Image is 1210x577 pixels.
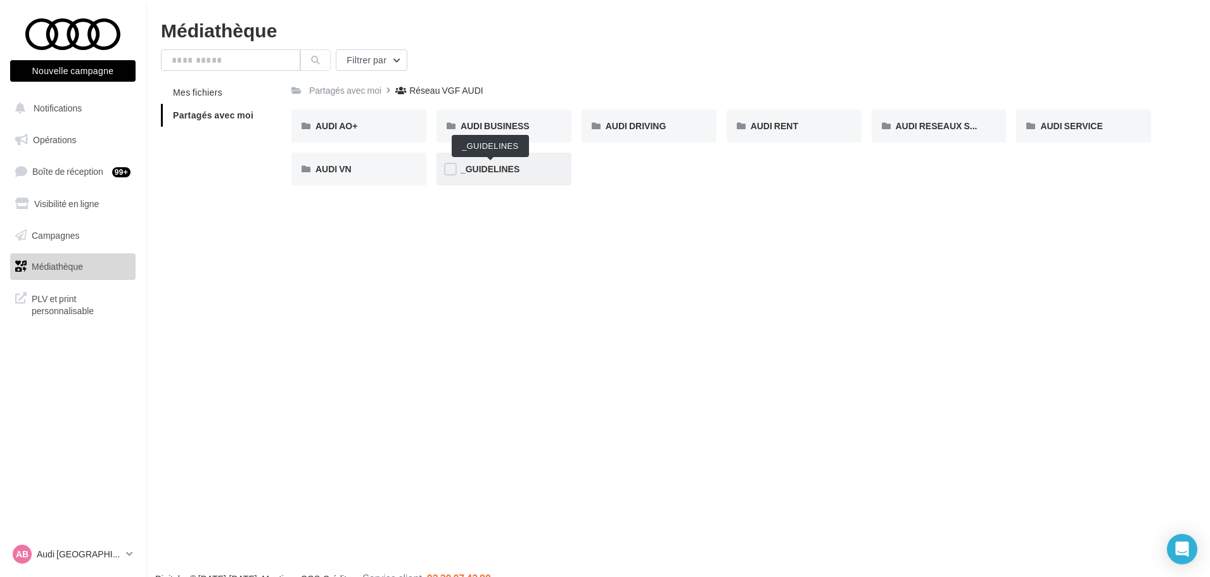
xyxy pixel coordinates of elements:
a: PLV et print personnalisable [8,285,138,322]
a: Boîte de réception99+ [8,158,138,185]
span: Partagés avec moi [173,110,253,120]
div: Réseau VGF AUDI [409,84,483,97]
span: Mes fichiers [173,87,222,98]
a: Campagnes [8,222,138,249]
span: AUDI RENT [751,120,798,131]
span: AB [16,548,29,561]
span: AUDI VN [315,163,352,174]
button: Nouvelle campagne [10,60,136,82]
div: Open Intercom Messenger [1167,534,1197,564]
p: Audi [GEOGRAPHIC_DATA] [37,548,121,561]
span: Médiathèque [32,261,83,272]
div: Partagés avec moi [309,84,381,97]
a: AB Audi [GEOGRAPHIC_DATA] [10,542,136,566]
div: Médiathèque [161,20,1195,39]
span: Campagnes [32,229,80,240]
span: Notifications [34,103,82,113]
span: Opérations [33,134,76,145]
span: AUDI DRIVING [606,120,666,131]
button: Filtrer par [336,49,407,71]
span: PLV et print personnalisable [32,290,131,317]
a: Médiathèque [8,253,138,280]
span: AUDI RESEAUX SOCIAUX [896,120,1005,131]
span: AUDI SERVICE [1040,120,1102,131]
a: Visibilité en ligne [8,191,138,217]
span: AUDI BUSINESS [461,120,530,131]
span: AUDI AO+ [315,120,357,131]
a: Opérations [8,127,138,153]
button: Notifications [8,95,133,122]
span: _GUIDELINES [461,163,519,174]
span: Boîte de réception [32,166,103,177]
span: Visibilité en ligne [34,198,99,209]
div: _GUIDELINES [452,135,529,157]
div: 99+ [112,167,131,177]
